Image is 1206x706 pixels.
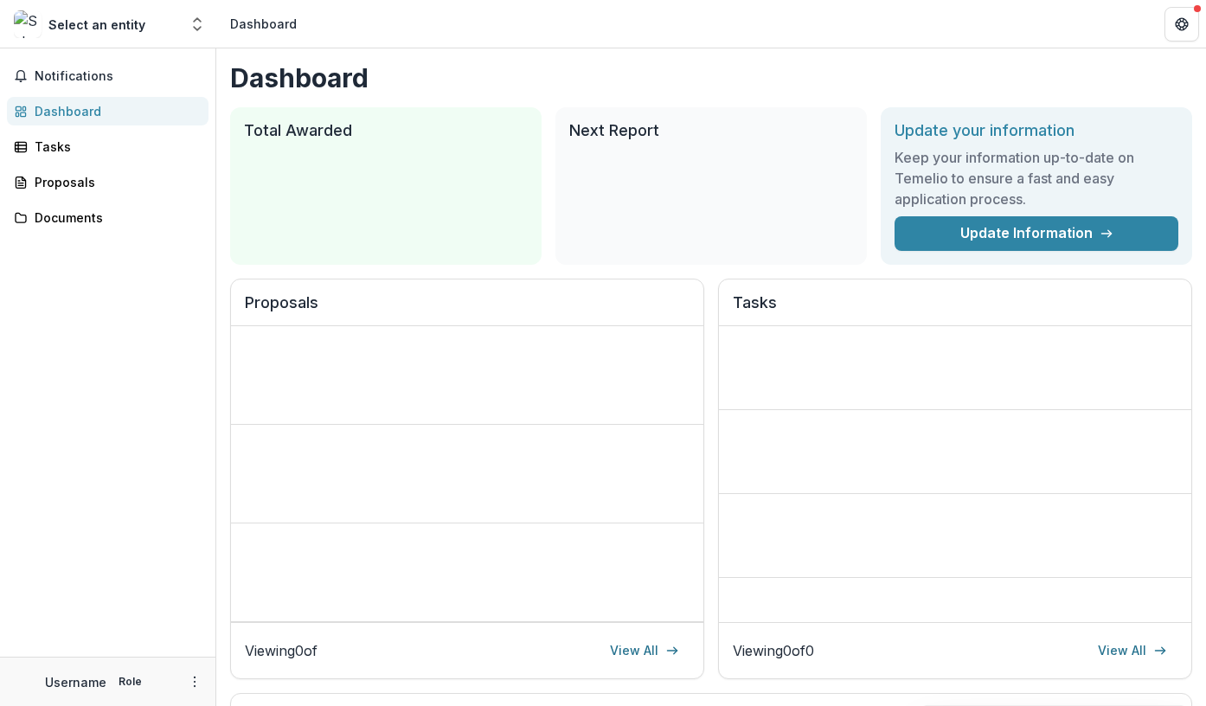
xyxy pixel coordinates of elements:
h2: Tasks [733,293,1177,326]
p: Viewing 0 of [245,640,318,661]
h2: Next Report [569,121,853,140]
h2: Proposals [245,293,690,326]
a: Documents [7,203,208,232]
a: View All [600,637,690,664]
div: Dashboard [35,102,195,120]
a: Proposals [7,168,208,196]
h2: Total Awarded [244,121,528,140]
div: Tasks [35,138,195,156]
nav: breadcrumb [223,11,304,36]
h3: Keep your information up-to-date on Temelio to ensure a fast and easy application process. [895,147,1178,209]
div: Select an entity [48,16,145,34]
a: Update Information [895,216,1178,251]
a: View All [1087,637,1177,664]
p: Role [113,674,147,690]
span: Notifications [35,69,202,84]
p: Username [45,673,106,691]
img: Select an entity [14,10,42,38]
div: Proposals [35,173,195,191]
button: Open entity switcher [185,7,209,42]
button: Notifications [7,62,208,90]
a: Tasks [7,132,208,161]
div: Dashboard [230,15,297,33]
h1: Dashboard [230,62,1192,93]
p: Viewing 0 of 0 [733,640,814,661]
button: Get Help [1164,7,1199,42]
div: Documents [35,209,195,227]
h2: Update your information [895,121,1178,140]
a: Dashboard [7,97,208,125]
button: More [184,671,205,692]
